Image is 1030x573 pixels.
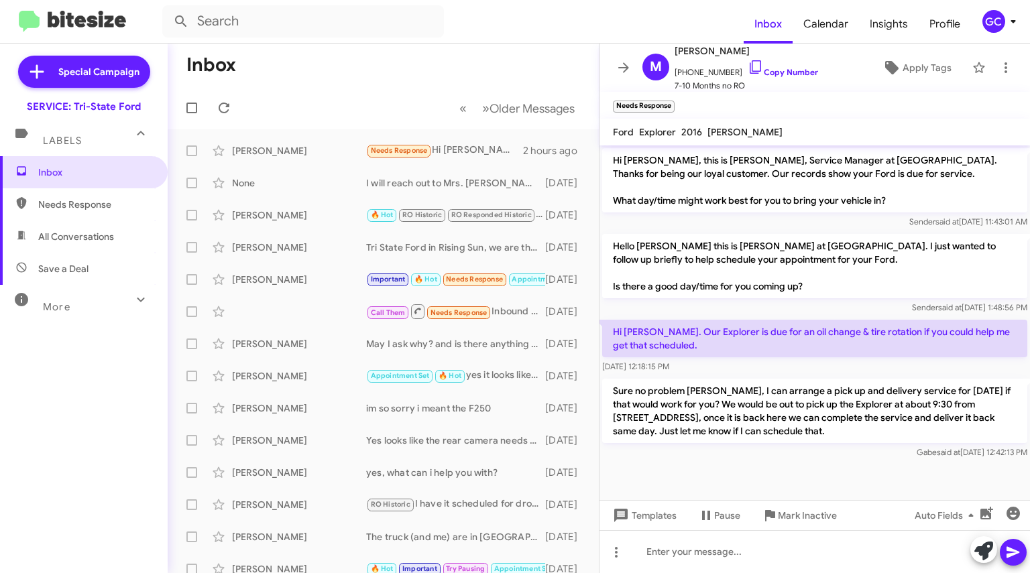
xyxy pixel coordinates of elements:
a: Insights [859,5,919,44]
div: [DATE] [545,434,588,447]
span: Inbox [38,166,152,179]
span: All Conversations [38,230,114,243]
span: Templates [610,503,677,527]
span: Save a Deal [38,262,89,275]
span: More [43,301,70,313]
span: Apply Tags [903,56,952,80]
span: said at [938,302,962,312]
div: [DATE] [545,208,588,222]
small: Needs Response [613,101,675,113]
div: [PERSON_NAME] [232,208,366,222]
nav: Page navigation example [452,94,583,122]
button: GC [971,10,1015,33]
span: 🔥 Hot [371,564,394,573]
p: Hi [PERSON_NAME]. Our Explorer is due for an oil change & tire rotation if you could help me get ... [602,320,1027,357]
a: Calendar [793,5,859,44]
button: Mark Inactive [751,503,848,527]
div: GC [982,10,1005,33]
span: [DATE] 12:18:15 PM [602,361,669,371]
div: yes it looks like she does have an appointment for [DATE] August first, sorry for the inconvenience [366,368,545,383]
span: Needs Response [446,275,503,283]
p: Sure no problem [PERSON_NAME], I can arrange a pick up and delivery service for [DATE] if that wo... [602,379,1027,443]
button: Next [474,94,583,122]
div: I have it scheduled for drop off [DATE] at 12:45 [366,497,545,512]
span: M [650,56,662,78]
div: Hi [PERSON_NAME]. Our Explorer is due for an oil change & tire rotation if you could help me get ... [366,143,523,158]
div: Inbound Call [366,303,545,320]
span: Important [371,275,406,283]
div: [DATE] [545,530,588,544]
div: 2 hours ago [523,144,588,157]
span: Needs Response [38,198,152,211]
div: Yes looks like the rear camera needs a software update. Right now it appears to be an advanced no... [366,434,545,447]
span: 🔥 Hot [414,275,437,283]
div: [DATE] [545,466,588,479]
a: Inbox [744,5,793,44]
div: [DATE] [545,498,588,511]
span: Auto Fields [915,503,979,527]
div: [DATE] [545,401,588,415]
a: Copy Number [748,67,818,77]
span: Important [402,564,437,573]
div: [DATE] [545,369,588,383]
div: [PERSON_NAME] [232,241,366,254]
span: [PERSON_NAME] [675,43,818,59]
div: [PERSON_NAME] [232,466,366,479]
span: Appointment Set [371,371,430,380]
div: [DATE] [545,273,588,286]
div: May I ask why? and is there anything we can do to make it right? [366,337,545,351]
div: [PERSON_NAME] [232,337,366,351]
span: 🔥 Hot [439,371,461,380]
div: [PERSON_NAME] [232,530,366,544]
span: Sender [DATE] 11:43:01 AM [909,216,1027,227]
span: RO Responded Historic [451,210,532,219]
div: yes, what can i help you with? [366,466,545,479]
button: Auto Fields [904,503,990,527]
div: Awesome, thank you [366,271,545,287]
button: Pause [687,503,751,527]
span: Gabe [DATE] 12:42:13 PM [917,447,1027,457]
div: Tri State Ford in Rising Sun, we are the old [PERSON_NAME]. Did you have a Ford we could help sch... [366,241,545,254]
div: [PERSON_NAME] [232,434,366,447]
div: [PERSON_NAME] [232,401,366,415]
span: [PERSON_NAME] [707,126,783,138]
div: I will reach out to Mrs. [PERSON_NAME], thank you! [366,176,545,190]
div: Yes sir, Ourisman Ford in Rising Sun, the old [PERSON_NAME] [366,207,545,222]
div: [PERSON_NAME] [232,144,366,157]
span: Appointment Set [512,275,571,283]
span: Pause [714,503,740,527]
span: Older Messages [490,101,575,116]
span: Ford [613,126,634,138]
span: Special Campaign [58,65,139,78]
div: [DATE] [545,241,588,254]
span: Appointment Set [494,564,553,573]
button: Apply Tags [867,56,966,80]
span: RO Historic [371,500,410,509]
div: [PERSON_NAME] [232,369,366,383]
span: 2016 [681,126,702,138]
span: [PHONE_NUMBER] [675,59,818,79]
div: The truck (and me) are in [GEOGRAPHIC_DATA], so the commute is a bit too far. Thanks. [366,530,545,544]
span: Needs Response [431,308,488,317]
p: Hi [PERSON_NAME], this is [PERSON_NAME], Service Manager at [GEOGRAPHIC_DATA]. Thanks for being o... [602,148,1027,212]
span: 7-10 Months no RO [675,79,818,92]
span: Needs Response [371,146,428,155]
span: Sender [DATE] 1:48:56 PM [912,302,1027,312]
span: Profile [919,5,971,44]
span: said at [937,447,960,457]
span: Try Pausing [446,564,485,573]
button: Templates [599,503,687,527]
div: [DATE] [545,305,588,318]
span: « [459,100,467,117]
span: Mark Inactive [778,503,837,527]
div: [PERSON_NAME] [232,273,366,286]
div: [PERSON_NAME] [232,498,366,511]
div: None [232,176,366,190]
button: Previous [451,94,475,122]
span: RO Historic [402,210,442,219]
span: 🔥 Hot [371,210,394,219]
div: [DATE] [545,176,588,190]
h1: Inbox [186,54,236,76]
